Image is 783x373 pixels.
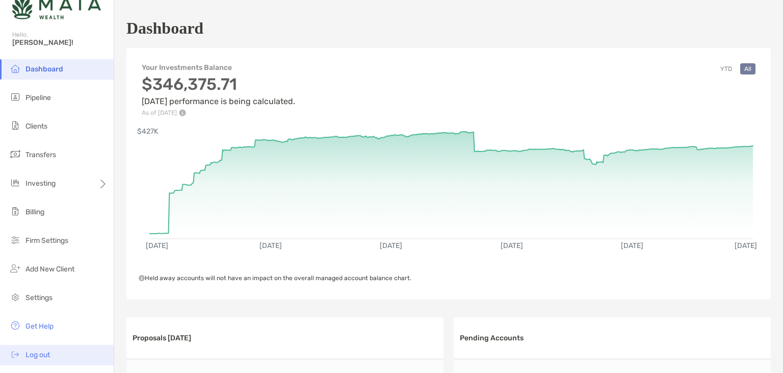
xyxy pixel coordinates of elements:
[621,241,643,250] text: [DATE]
[25,236,68,245] span: Firm Settings
[25,322,54,331] span: Get Help
[146,241,168,250] text: [DATE]
[142,109,295,116] p: As of [DATE]
[142,74,295,116] div: [DATE] performance is being calculated.
[501,241,523,250] text: [DATE]
[740,63,755,74] button: All
[9,319,21,332] img: get-help icon
[735,241,757,250] text: [DATE]
[25,179,56,188] span: Investing
[25,122,47,131] span: Clients
[9,119,21,132] img: clients icon
[25,351,50,359] span: Log out
[259,241,282,250] text: [DATE]
[9,91,21,103] img: pipeline icon
[142,63,295,72] h4: Your Investments Balance
[25,208,44,216] span: Billing
[9,262,21,275] img: add_new_client icon
[126,19,203,38] h1: Dashboard
[9,177,21,189] img: investing icon
[9,148,21,160] img: transfers icon
[139,275,411,282] span: Held away accounts will not have an impact on the overall managed account balance chart.
[133,334,191,342] h3: Proposals [DATE]
[9,291,21,303] img: settings icon
[25,65,63,73] span: Dashboard
[9,205,21,217] img: billing icon
[716,63,736,74] button: YTD
[179,109,186,116] img: Performance Info
[137,127,159,136] text: $427K
[25,293,53,302] span: Settings
[9,234,21,246] img: firm-settings icon
[9,348,21,360] img: logout icon
[9,62,21,74] img: dashboard icon
[25,265,74,273] span: Add New Client
[12,38,108,47] span: [PERSON_NAME]!
[142,74,295,94] h3: $346,375.71
[460,334,524,342] h3: Pending Accounts
[25,93,51,102] span: Pipeline
[380,241,402,250] text: [DATE]
[25,151,56,159] span: Transfers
